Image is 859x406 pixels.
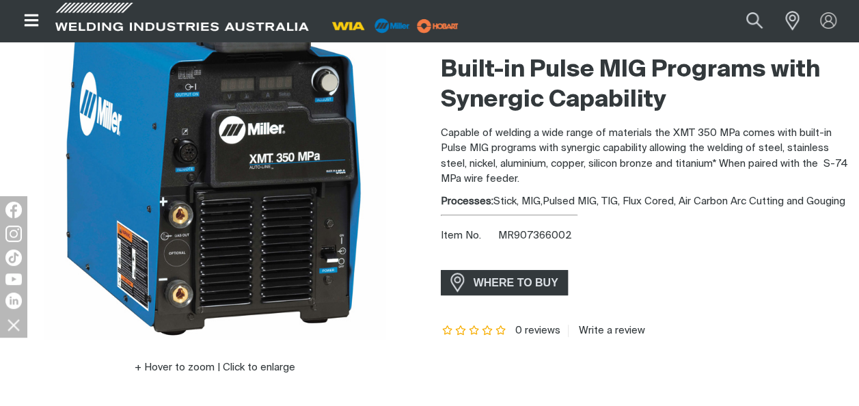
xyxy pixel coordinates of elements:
[413,21,463,31] a: miller
[498,230,572,241] span: MR907366002
[441,126,849,187] p: Capable of welding a wide range of materials the XMT 350 MPa comes with built-in Pulse MIG progra...
[441,55,849,116] h2: Built-in Pulse MIG Programs with Synergic Capability
[5,202,22,218] img: Facebook
[465,272,567,294] span: WHERE TO BUY
[441,270,569,295] a: WHERE TO BUY
[731,5,778,36] button: Search products
[568,325,645,337] a: Write a review
[543,196,845,206] span: Pulsed MIG, TIG, Flux Cored, Air Carbon Arc Cutting and Gouging
[2,313,25,336] img: hide socials
[441,196,493,206] strong: Processes:
[413,16,463,36] img: miller
[5,249,22,266] img: TikTok
[714,5,778,36] input: Product name or item number...
[126,360,303,376] button: Hover to zoom | Click to enlarge
[441,194,849,210] div: Stick, MIG,
[5,226,22,242] img: Instagram
[5,273,22,285] img: YouTube
[441,326,508,336] span: Rating: {0}
[441,228,496,244] span: Item No.
[5,293,22,309] img: LinkedIn
[515,325,560,336] span: 0 reviews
